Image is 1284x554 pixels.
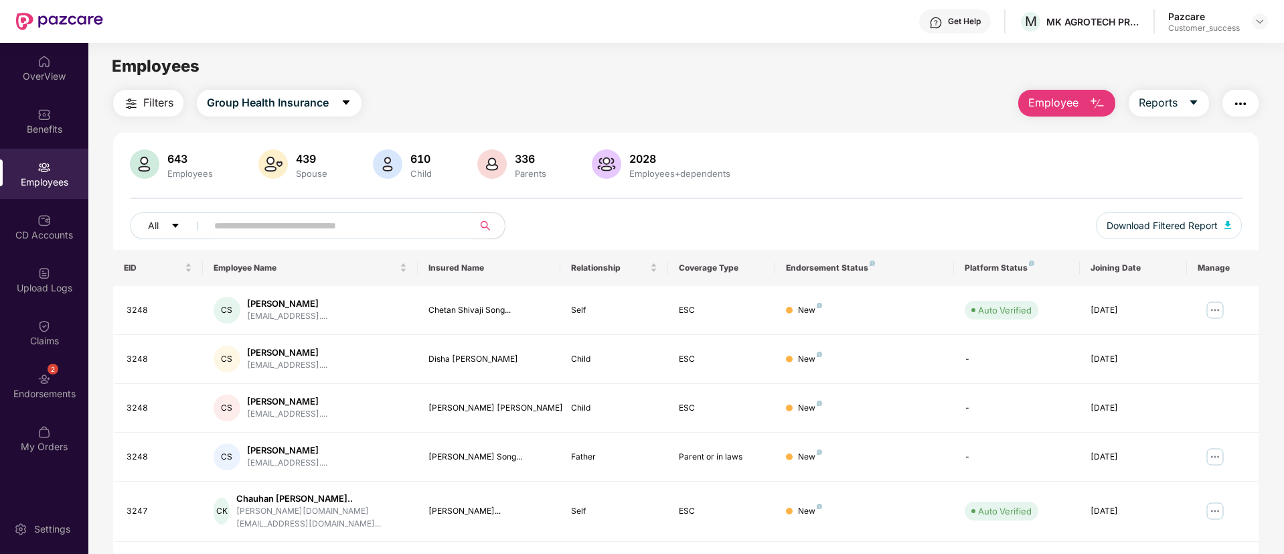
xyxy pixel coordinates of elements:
[127,304,192,317] div: 3248
[1091,353,1176,366] div: [DATE]
[798,402,822,415] div: New
[679,402,765,415] div: ESC
[428,505,550,518] div: [PERSON_NAME]...
[37,108,51,121] img: svg+xml;base64,PHN2ZyBpZD0iQmVuZWZpdHMiIHhtbG5zPSJodHRwOi8vd3d3LnczLm9yZy8yMDAwL3N2ZyIgd2lkdGg9Ij...
[37,372,51,386] img: svg+xml;base64,PHN2ZyBpZD0iRW5kb3JzZW1lbnRzIiB4bWxucz0iaHR0cDovL3d3dy53My5vcmcvMjAwMC9zdmciIHdpZH...
[247,444,327,457] div: [PERSON_NAME]
[627,168,733,179] div: Employees+dependents
[341,97,351,109] span: caret-down
[817,449,822,455] img: svg+xml;base64,PHN2ZyB4bWxucz0iaHR0cDovL3d3dy53My5vcmcvMjAwMC9zdmciIHdpZHRoPSI4IiBoZWlnaHQ9IjgiIH...
[1168,10,1240,23] div: Pazcare
[817,352,822,357] img: svg+xml;base64,PHN2ZyB4bWxucz0iaHR0cDovL3d3dy53My5vcmcvMjAwMC9zdmciIHdpZHRoPSI4IiBoZWlnaHQ9IjgiIH...
[1028,94,1078,111] span: Employee
[870,261,875,266] img: svg+xml;base64,PHN2ZyB4bWxucz0iaHR0cDovL3d3dy53My5vcmcvMjAwMC9zdmciIHdpZHRoPSI4IiBoZWlnaHQ9IjgiIH...
[1139,94,1178,111] span: Reports
[1089,96,1105,112] img: svg+xml;base64,PHN2ZyB4bWxucz0iaHR0cDovL3d3dy53My5vcmcvMjAwMC9zdmciIHhtbG5zOnhsaW5rPSJodHRwOi8vd3...
[1046,15,1140,28] div: MK AGROTECH PRIVATE LIMITED
[1091,451,1176,464] div: [DATE]
[798,353,822,366] div: New
[1096,212,1242,239] button: Download Filtered Report
[560,250,667,286] th: Relationship
[207,94,329,111] span: Group Health Insurance
[214,297,240,324] div: CS
[1029,261,1034,266] img: svg+xml;base64,PHN2ZyB4bWxucz0iaHR0cDovL3d3dy53My5vcmcvMjAwMC9zdmciIHdpZHRoPSI4IiBoZWlnaHQ9IjgiIH...
[214,443,240,470] div: CS
[1091,505,1176,518] div: [DATE]
[668,250,775,286] th: Coverage Type
[236,492,406,505] div: Chauhan [PERSON_NAME]..
[679,353,765,366] div: ESC
[798,505,822,518] div: New
[512,152,549,165] div: 336
[978,303,1032,317] div: Auto Verified
[1187,250,1259,286] th: Manage
[214,498,230,525] div: CK
[978,504,1032,518] div: Auto Verified
[954,433,1079,482] td: -
[165,168,216,179] div: Employees
[37,55,51,68] img: svg+xml;base64,PHN2ZyBpZD0iSG9tZSIgeG1sbnM9Imh0dHA6Ly93d3cudzMub3JnLzIwMDAvc3ZnIiB3aWR0aD0iMjAiIG...
[165,152,216,165] div: 643
[954,335,1079,384] td: -
[203,250,418,286] th: Employee Name
[247,310,327,323] div: [EMAIL_ADDRESS]....
[1091,402,1176,415] div: [DATE]
[214,263,397,273] span: Employee Name
[512,168,549,179] div: Parents
[571,402,657,415] div: Child
[247,408,327,421] div: [EMAIL_ADDRESS]....
[148,218,159,233] span: All
[798,304,822,317] div: New
[571,353,657,366] div: Child
[171,221,180,232] span: caret-down
[1025,13,1037,29] span: M
[1204,299,1226,321] img: manageButton
[1018,90,1115,117] button: Employee
[197,90,362,117] button: Group Health Insurancecaret-down
[679,304,765,317] div: ESC
[124,263,182,273] span: EID
[214,395,240,421] div: CS
[1107,218,1218,233] span: Download Filtered Report
[571,505,657,518] div: Self
[817,303,822,308] img: svg+xml;base64,PHN2ZyB4bWxucz0iaHR0cDovL3d3dy53My5vcmcvMjAwMC9zdmciIHdpZHRoPSI4IiBoZWlnaHQ9IjgiIH...
[127,451,192,464] div: 3248
[127,353,192,366] div: 3248
[1255,16,1265,27] img: svg+xml;base64,PHN2ZyBpZD0iRHJvcGRvd24tMzJ4MzIiIHhtbG5zPSJodHRwOi8vd3d3LnczLm9yZy8yMDAwL3N2ZyIgd2...
[247,457,327,470] div: [EMAIL_ADDRESS]....
[472,220,498,231] span: search
[1204,500,1226,522] img: manageButton
[247,346,327,359] div: [PERSON_NAME]
[679,505,765,518] div: ESC
[214,346,240,372] div: CS
[37,425,51,439] img: svg+xml;base64,PHN2ZyBpZD0iTXlfT3JkZXJzIiBkYXRhLW5hbWU9Ik15IE9yZGVycyIgeG1sbnM9Imh0dHA6Ly93d3cudz...
[1204,446,1226,468] img: manageButton
[123,96,139,112] img: svg+xml;base64,PHN2ZyB4bWxucz0iaHR0cDovL3d3dy53My5vcmcvMjAwMC9zdmciIHdpZHRoPSIyNCIgaGVpZ2h0PSIyNC...
[1232,96,1249,112] img: svg+xml;base64,PHN2ZyB4bWxucz0iaHR0cDovL3d3dy53My5vcmcvMjAwMC9zdmciIHdpZHRoPSIyNCIgaGVpZ2h0PSIyNC...
[571,304,657,317] div: Self
[948,16,981,27] div: Get Help
[30,523,74,536] div: Settings
[929,16,943,29] img: svg+xml;base64,PHN2ZyBpZD0iSGVscC0zMngzMiIgeG1sbnM9Imh0dHA6Ly93d3cudzMub3JnLzIwMDAvc3ZnIiB3aWR0aD...
[130,212,212,239] button: Allcaret-down
[113,250,203,286] th: EID
[1168,23,1240,33] div: Customer_success
[1080,250,1187,286] th: Joining Date
[418,250,561,286] th: Insured Name
[37,214,51,227] img: svg+xml;base64,PHN2ZyBpZD0iQ0RfQWNjb3VudHMiIGRhdGEtbmFtZT0iQ0QgQWNjb3VudHMiIHhtbG5zPSJodHRwOi8vd3...
[679,451,765,464] div: Parent or in laws
[37,161,51,174] img: svg+xml;base64,PHN2ZyBpZD0iRW1wbG95ZWVzIiB4bWxucz0iaHR0cDovL3d3dy53My5vcmcvMjAwMC9zdmciIHdpZHRoPS...
[293,168,330,179] div: Spouse
[627,152,733,165] div: 2028
[428,451,550,464] div: [PERSON_NAME] Song...
[1188,97,1199,109] span: caret-down
[592,149,621,179] img: svg+xml;base64,PHN2ZyB4bWxucz0iaHR0cDovL3d3dy53My5vcmcvMjAwMC9zdmciIHhtbG5zOnhsaW5rPSJodHRwOi8vd3...
[477,149,507,179] img: svg+xml;base64,PHN2ZyB4bWxucz0iaHR0cDovL3d3dy53My5vcmcvMjAwMC9zdmciIHhtbG5zOnhsaW5rPSJodHRwOi8vd3...
[247,395,327,408] div: [PERSON_NAME]
[258,149,288,179] img: svg+xml;base64,PHN2ZyB4bWxucz0iaHR0cDovL3d3dy53My5vcmcvMjAwMC9zdmciIHhtbG5zOnhsaW5rPSJodHRwOi8vd3...
[817,504,822,509] img: svg+xml;base64,PHN2ZyB4bWxucz0iaHR0cDovL3d3dy53My5vcmcvMjAwMC9zdmciIHdpZHRoPSI4IiBoZWlnaHQ9IjgiIH...
[798,451,822,464] div: New
[472,212,505,239] button: search
[247,297,327,310] div: [PERSON_NAME]
[428,353,550,366] div: Disha [PERSON_NAME]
